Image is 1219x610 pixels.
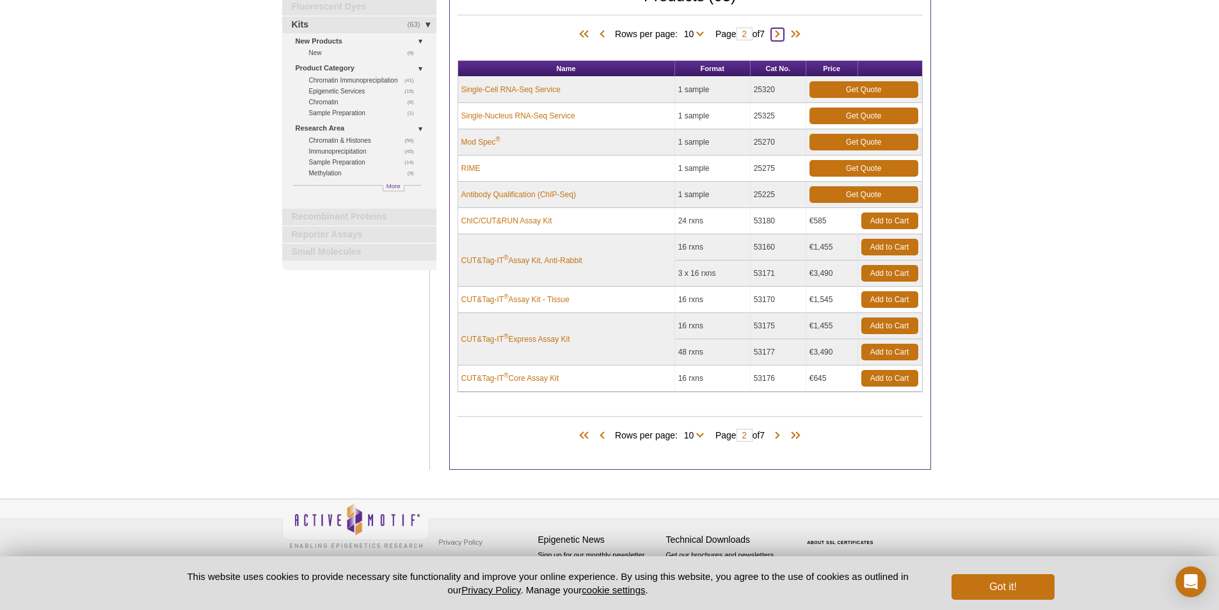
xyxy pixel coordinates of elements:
a: Privacy Policy [461,584,520,595]
h4: Epigenetic News [538,534,660,545]
span: (8) [408,47,421,58]
a: CUT&Tag-IT®Core Assay Kit [461,373,559,384]
a: Get Quote [809,108,918,124]
td: 16 rxns [675,287,751,313]
span: Next Page [771,429,784,442]
th: Price [806,61,858,77]
span: First Page [577,28,596,41]
td: 24 rxns [675,208,751,234]
a: Antibody Qualification (ChIP-Seq) [461,189,576,200]
a: (9)Methylation [309,168,421,179]
span: Next Page [771,28,784,41]
span: Previous Page [596,429,609,442]
sup: ® [496,136,500,143]
a: Recombinant Proteins [282,209,436,225]
a: Add to Cart [861,370,918,387]
a: Small Molecules [282,244,436,261]
span: 7 [760,29,765,39]
h4: Technical Downloads [666,534,788,545]
span: Rows per page: [615,27,709,40]
a: (6)Chromatin [309,97,421,108]
a: CUT&Tag-IT®Assay Kit - Tissue [461,294,570,305]
td: 16 rxns [675,313,751,339]
span: (15) [404,86,420,97]
th: Format [675,61,751,77]
a: Research Area [296,122,429,135]
a: New Products [296,35,429,48]
a: More [383,185,404,191]
a: Privacy Policy [436,533,486,552]
td: €1,545 [806,287,858,313]
a: CUT&Tag-IT®Assay Kit, Anti-Rabbit [461,255,582,266]
a: (41)Chromatin Immunoprecipitation [309,75,421,86]
td: €1,455 [806,234,858,261]
a: Get Quote [809,81,918,98]
td: €585 [806,208,858,234]
span: (41) [404,75,420,86]
td: 25320 [751,77,806,103]
td: 25270 [751,129,806,156]
td: 53175 [751,313,806,339]
a: (14)Sample Preparation [309,157,421,168]
a: Single-Cell RNA-Seq Service [461,84,561,95]
th: Name [458,61,675,77]
a: Add to Cart [861,317,918,334]
a: (63)Kits [282,17,436,33]
td: €3,490 [806,339,858,365]
a: Add to Cart [861,239,918,255]
span: First Page [577,429,596,442]
span: 7 [760,430,765,440]
a: (15)Epigenetic Services [309,86,421,97]
a: (45)Immunoprecipitation [309,146,421,157]
td: 3 x 16 rxns [675,261,751,287]
td: 1 sample [675,103,751,129]
span: (56) [404,135,420,146]
td: 1 sample [675,182,751,208]
td: 53176 [751,365,806,392]
a: Mod Spec® [461,136,500,148]
a: Get Quote [809,186,918,203]
a: ChIC/CUT&RUN Assay Kit [461,215,552,227]
a: Add to Cart [861,265,918,282]
span: Last Page [784,429,803,442]
a: RIME [461,163,481,174]
a: Get Quote [809,160,918,177]
sup: ® [504,254,508,261]
p: Get our brochures and newsletters, or request them by mail. [666,550,788,582]
span: (1) [408,108,421,118]
td: €1,455 [806,313,858,339]
p: This website uses cookies to provide necessary site functionality and improve your online experie... [165,570,931,597]
span: Previous Page [596,28,609,41]
a: Single-Nucleus RNA-Seq Service [461,110,575,122]
td: €645 [806,365,858,392]
td: €3,490 [806,261,858,287]
td: 53177 [751,339,806,365]
th: Cat No. [751,61,806,77]
a: Product Category [296,61,429,75]
a: Get Quote [809,134,918,150]
span: More [386,181,401,191]
td: 16 rxns [675,234,751,261]
a: (8)New [309,47,421,58]
td: 53170 [751,287,806,313]
td: 53180 [751,208,806,234]
a: Terms & Conditions [436,552,503,571]
a: Add to Cart [861,291,918,308]
a: (56)Chromatin & Histones [309,135,421,146]
span: Page of [709,28,771,40]
td: 53171 [751,261,806,287]
span: (63) [408,17,427,33]
sup: ® [504,372,508,379]
span: Page of [709,429,771,442]
img: Active Motif, [282,499,429,551]
a: Add to Cart [861,344,918,360]
a: (1)Sample Preparation [309,108,421,118]
td: 53160 [751,234,806,261]
table: Click to Verify - This site chose Symantec SSL for secure e-commerce and confidential communicati... [794,522,890,550]
button: cookie settings [582,584,645,595]
td: 25275 [751,156,806,182]
p: Sign up for our monthly newsletter highlighting recent publications in the field of epigenetics. [538,550,660,593]
span: (9) [408,168,421,179]
a: Reporter Assays [282,227,436,243]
